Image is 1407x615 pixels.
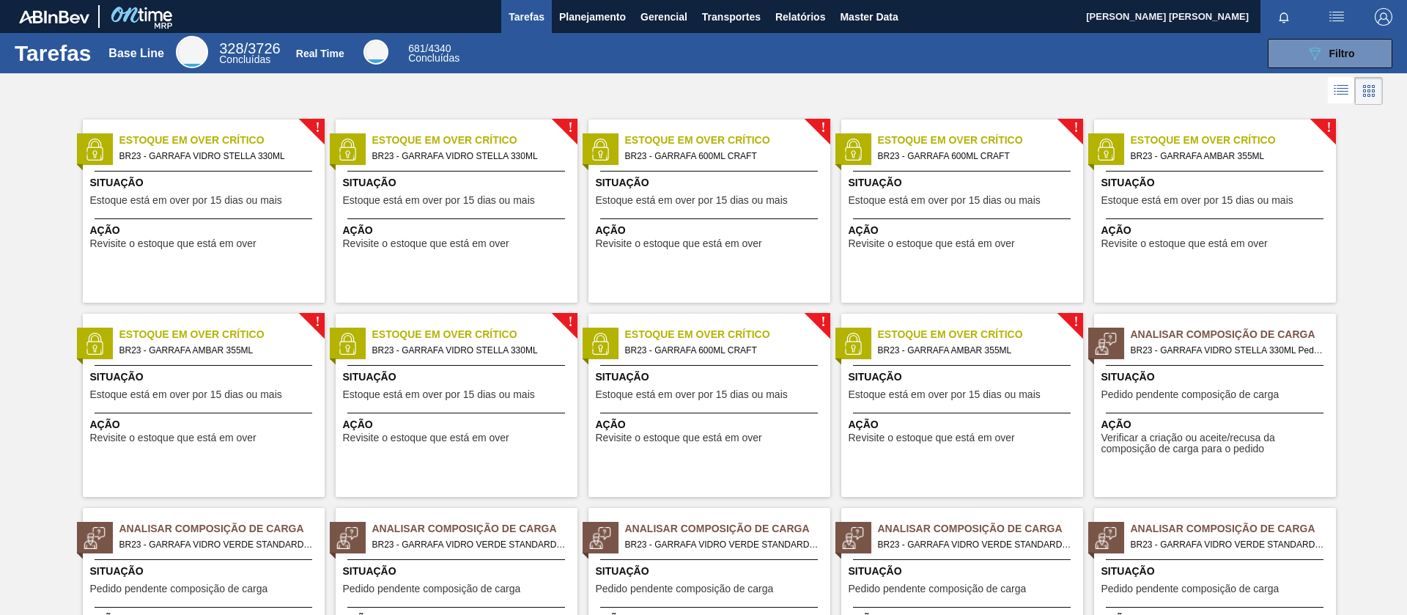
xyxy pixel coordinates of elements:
span: 328 [219,40,243,56]
span: BR23 - GARRAFA VIDRO VERDE STANDARD 600ML Pedido - 1991884 [878,537,1071,553]
span: Estoque em Over Crítico [119,327,325,342]
span: BR23 - GARRAFA VIDRO VERDE STANDARD 600ML Pedido - 1991882 [372,537,566,553]
span: BR23 - GARRAFA VIDRO VERDE STANDARD 600ML Pedido - 1991883 [625,537,819,553]
img: status [84,139,106,161]
span: Ação [596,417,827,432]
span: ! [568,122,572,133]
span: BR23 - GARRAFA VIDRO STELLA 330ML [372,342,566,358]
div: Base Line [219,43,280,65]
span: Estoque está em over por 15 dias ou mais [849,195,1041,206]
span: Analisar Composição de Carga [625,521,830,537]
span: Ação [343,417,574,432]
span: Planejamento [559,8,626,26]
div: Visão em Cards [1355,77,1383,105]
div: Base Line [176,36,208,68]
span: Situação [1101,369,1332,385]
button: Notificações [1260,7,1307,27]
span: Estoque em Over Crítico [119,133,325,148]
span: ! [1074,122,1078,133]
span: Situação [90,175,321,191]
span: Ação [849,417,1079,432]
span: Ação [1101,223,1332,238]
span: Estoque em Over Crítico [625,327,830,342]
span: BR23 - GARRAFA 600ML CRAFT [878,148,1071,164]
img: TNhmsLtSVTkK8tSr43FrP2fwEKptu5GPRR3wAAAABJRU5ErkJggg== [19,10,89,23]
span: ! [315,122,320,133]
img: status [589,527,611,549]
span: Estoque em Over Crítico [372,133,577,148]
span: BR23 - GARRAFA VIDRO STELLA 330ML Pedido - 1988508 [1131,342,1324,358]
img: status [1095,527,1117,549]
div: Real Time [408,44,459,63]
span: BR23 - GARRAFA VIDRO STELLA 330ML [119,148,313,164]
span: Revisite o estoque que está em over [90,238,256,249]
span: Analisar Composição de Carga [119,521,325,537]
span: Pedido pendente composição de carga [596,583,774,594]
span: Estoque está em over por 15 dias ou mais [596,195,788,206]
span: Ação [90,223,321,238]
span: ! [1326,122,1331,133]
span: Situação [849,175,1079,191]
img: userActions [1328,8,1345,26]
img: status [84,333,106,355]
span: BR23 - GARRAFA VIDRO VERDE STANDARD 600ML Pedido - 1991881 [119,537,313,553]
span: Situação [343,564,574,579]
span: Estoque está em over por 15 dias ou mais [343,389,535,400]
span: Situação [849,564,1079,579]
span: Revisite o estoque que está em over [849,432,1015,443]
span: Estoque em Over Crítico [878,133,1083,148]
span: Analisar Composição de Carga [1131,327,1336,342]
span: Analisar Composição de Carga [1131,521,1336,537]
span: Concluídas [408,52,459,64]
span: BR23 - GARRAFA AMBAR 355ML [119,342,313,358]
img: status [589,333,611,355]
span: BR23 - GARRAFA VIDRO VERDE STANDARD 600ML Pedido - 1991885 [1131,537,1324,553]
span: Gerencial [640,8,687,26]
span: Pedido pendente composição de carga [849,583,1027,594]
span: Estoque em Over Crítico [1131,133,1336,148]
span: Estoque está em over por 15 dias ou mais [1101,195,1293,206]
img: status [1095,139,1117,161]
img: status [336,139,358,161]
span: Master Data [840,8,898,26]
span: Ação [343,223,574,238]
span: Estoque em Over Crítico [625,133,830,148]
span: Estoque está em over por 15 dias ou mais [849,389,1041,400]
span: Analisar Composição de Carga [878,521,1083,537]
span: BR23 - GARRAFA AMBAR 355ML [1131,148,1324,164]
span: Pedido pendente composição de carga [1101,389,1279,400]
h1: Tarefas [15,45,92,62]
button: Filtro [1268,39,1392,68]
span: Estoque está em over por 15 dias ou mais [90,195,282,206]
span: / 3726 [219,40,280,56]
span: Tarefas [509,8,544,26]
img: status [842,333,864,355]
span: BR23 - GARRAFA AMBAR 355ML [878,342,1071,358]
img: status [336,527,358,549]
span: Revisite o estoque que está em over [596,432,762,443]
span: BR23 - GARRAFA 600ML CRAFT [625,342,819,358]
span: Relatórios [775,8,825,26]
span: ! [821,317,825,328]
span: BR23 - GARRAFA VIDRO STELLA 330ML [372,148,566,164]
span: Situação [596,175,827,191]
span: Filtro [1329,48,1355,59]
span: BR23 - GARRAFA 600ML CRAFT [625,148,819,164]
img: status [1095,333,1117,355]
img: status [589,139,611,161]
span: Estoque está em over por 15 dias ou mais [90,389,282,400]
span: Verificar a criação ou aceite/recusa da composição de carga para o pedido [1101,432,1332,455]
span: ! [821,122,825,133]
span: Situação [596,564,827,579]
span: Situação [343,175,574,191]
img: status [84,527,106,549]
span: Revisite o estoque que está em over [849,238,1015,249]
span: Estoque em Over Crítico [372,327,577,342]
span: ! [315,317,320,328]
span: Estoque em Over Crítico [878,327,1083,342]
span: Pedido pendente composição de carga [90,583,268,594]
div: Real Time [363,40,388,65]
span: Situação [1101,564,1332,579]
span: Revisite o estoque que está em over [596,238,762,249]
span: ! [1074,317,1078,328]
